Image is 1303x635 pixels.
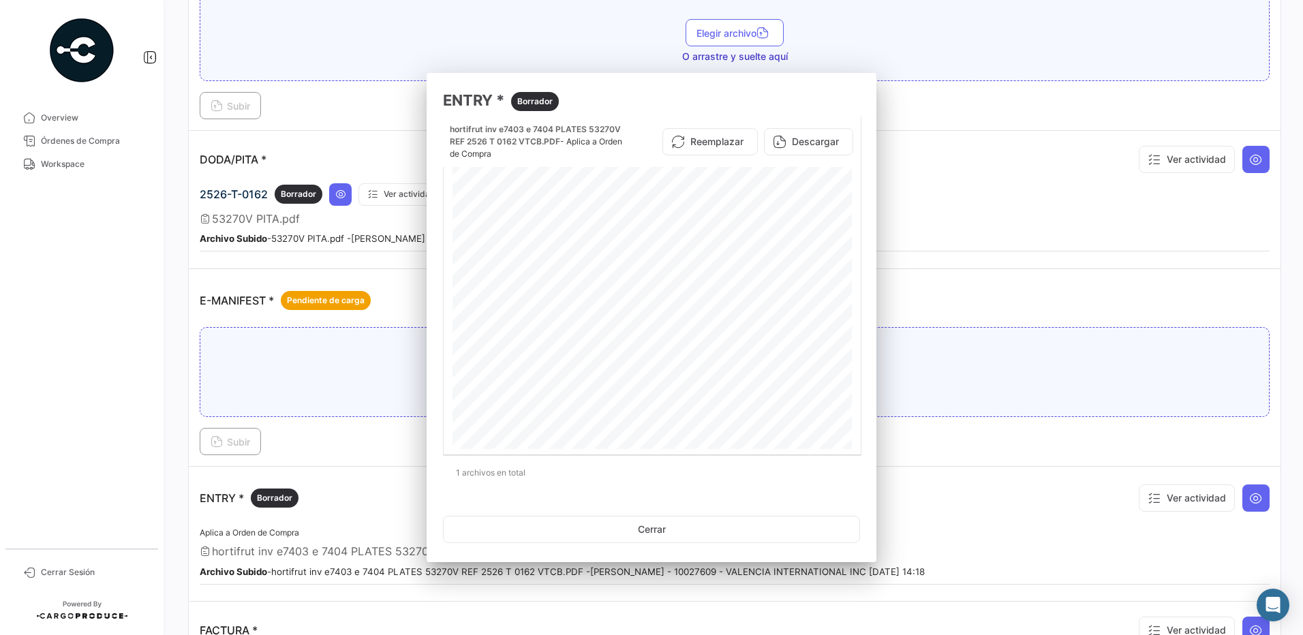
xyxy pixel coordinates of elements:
button: Ver actividad [1139,146,1235,173]
span: $VAL: [457,431,473,436]
span: Borrador [257,492,292,504]
span: F# [791,172,797,178]
h3: ENTRY * [443,89,860,111]
b: Archivo Subido [200,566,267,577]
span: 6,600 [480,415,492,420]
span: 53270V [462,329,479,335]
span: 13,464 [480,423,495,429]
span: 2526 T 0162 [462,337,489,342]
span: OTAY MESA/CUSTOMS OTAY IMPORT FACILIT [476,282,603,288]
button: Ver actividad [1139,484,1235,512]
img: powered-by.png [48,16,116,84]
button: Cerrar [443,516,860,543]
button: Ver actividad [358,183,444,206]
span: Elegir archivo [696,27,773,39]
span: hortifrut inv e7403 e 7404 PLATES 53270V REF 2526 T 0162 VTCB.PDF [450,124,621,146]
span: Pendiente de carga [287,294,365,307]
button: Reemplazar [662,128,758,155]
p: ENTRY * [200,489,298,508]
span: 7834 [574,360,585,366]
span: MULTI GROWER [551,251,598,256]
span: 5630 [574,345,585,350]
small: - hortifrut inv e7403 e 7404 PLATES 53270V REF 2526 T 0162 VTCB.PDF - [PERSON_NAME] - 10027609 - ... [200,566,925,577]
span: Órdenes de Compra [41,135,147,147]
p: DODA/PITA * [200,153,266,166]
span: RASPBERRIES 12-6 OZ [622,352,681,358]
span: E7403/E7404 [786,180,816,185]
div: Abrir Intercom Messenger [1257,589,1289,621]
span: LOT#: [706,180,722,185]
span: 53270V [584,243,601,248]
span: 2760 [574,337,585,342]
span: MXHORSA3469GUA [462,392,512,397]
span: 1161912 [782,202,818,209]
span: 3840 [574,352,585,358]
span: TRAILER: [476,243,504,248]
span: Subir [211,100,250,112]
span: HORTIFRUT SA DE CV [476,258,536,264]
small: - 53270V PITA.pdf - [PERSON_NAME] - 10025430 - PDSA S. C. [DATE] 15:50 [200,233,595,244]
span: 0259913 [805,172,823,178]
span: - [777,202,782,209]
span: TRUCK: [480,235,502,241]
span: 9450 CORKSCREW PALMS INC [701,337,782,342]
span: Aplica a Orden de Compra [200,527,299,538]
div: 1 archivos en total [443,456,860,490]
span: T/P#: [706,172,720,178]
span: 53270V PITA.pdf [212,212,300,226]
span: TIJUANA. B.C. [GEOGRAPHIC_DATA] [645,258,744,264]
span: Cerrar Sesión [41,566,147,578]
span: Subir [211,436,250,448]
span: STE 202 [701,345,721,350]
span: Borrador [281,188,316,200]
span: KGS [612,345,624,350]
span: K76 [763,202,778,209]
p: E-MANIFEST * [200,291,371,310]
span: KGS [612,360,624,366]
span: 2526 T 0162 [730,180,757,185]
span: Workspace [41,158,147,170]
span: PKG: [457,415,472,420]
span: 2526-T-0162 [200,187,268,201]
span: Borrador [517,95,553,108]
span: 6 [819,202,824,209]
span: Overview [41,112,147,124]
span: 33928-6422 [763,352,788,358]
button: Descargar [764,128,853,155]
span: 53270V [730,172,747,178]
span: OTAY MESA [739,258,772,264]
span: 80,880 [480,431,495,436]
span: O arrastre y suelte aquí [682,50,788,63]
span: $42,240.00 [645,360,669,366]
span: CTNS [598,337,613,342]
span: CTNS [598,352,613,358]
span: WGT: [457,423,473,429]
b: Archivo Subido [200,233,267,244]
span: HORTIFRUT IMPORTS INC [701,329,775,335]
span: [STREET_ADDRESS][PERSON_NAME] [476,266,574,272]
span: hortifrut inv e7403 e 7404 PLATES 53270V REF 2526 T 0162 VTCB.PDF [212,544,585,558]
span: 53270V [527,329,545,335]
span: [DATE] [683,282,701,288]
span: - [814,202,819,209]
